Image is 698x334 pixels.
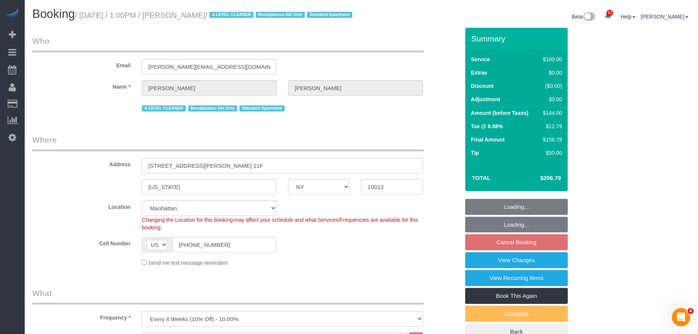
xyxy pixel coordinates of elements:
label: Discount [471,82,494,90]
label: Tax @ 8.88% [471,122,503,130]
div: $160.00 [540,56,562,63]
label: Name * [27,80,136,91]
span: Moudjabatou Abi Only [188,105,238,111]
input: City [142,179,277,195]
span: Send me text message reminders [148,260,228,266]
a: Book This Again [465,288,568,304]
span: Booking [32,7,75,21]
label: Extras [471,69,487,76]
a: [PERSON_NAME] [641,14,688,20]
span: 13 [607,10,613,16]
span: Standard Apartment [307,12,352,18]
strong: Total [472,175,491,181]
label: Cell Number [27,237,136,247]
a: Beta [572,14,596,20]
div: $0.00 [540,95,562,103]
span: Standard Apartment [240,105,285,111]
input: First Name [142,80,277,96]
div: $156.79 [540,136,562,143]
input: Email [142,59,277,75]
label: Email [27,59,136,69]
img: Automaid Logo [5,8,20,18]
label: Address [27,158,136,168]
div: $12.79 [540,122,562,130]
input: Cell Number [172,237,277,253]
label: Final Amount [471,136,505,143]
a: 13 [601,8,616,24]
input: Zip Code [361,179,423,195]
span: 4 [688,308,694,314]
label: Frequency * [27,311,136,321]
h4: $206.79 [518,175,561,181]
a: View Recurring Items [465,270,568,286]
span: / [205,11,355,19]
img: New interface [583,12,595,22]
small: / [DATE] / 1:00PM / [PERSON_NAME] [75,11,355,19]
div: $50.00 [540,149,562,157]
a: View Changes [465,252,568,268]
label: Amount (before Taxes) [471,109,528,117]
div: $0.00 [540,69,562,76]
label: Adjustment [471,95,500,103]
label: Location [27,200,136,211]
label: Tip [471,149,479,157]
span: A LEVEL CLEANER [142,105,186,111]
div: ($0.00) [540,82,562,90]
legend: What [32,288,424,305]
label: Service [471,56,490,63]
h3: Summary [471,34,564,43]
span: Moudjabatou Abi Only [256,12,305,18]
input: Last Name [288,80,423,96]
iframe: Intercom live chat [672,308,690,326]
a: Help [621,14,636,20]
span: A LEVEL CLEANER [209,12,253,18]
legend: Who [32,35,424,52]
div: $144.00 [540,109,562,117]
span: Changing the Location for this booking may affect your schedule and what Services/Frequencies are... [142,217,418,231]
legend: Where [32,134,424,151]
